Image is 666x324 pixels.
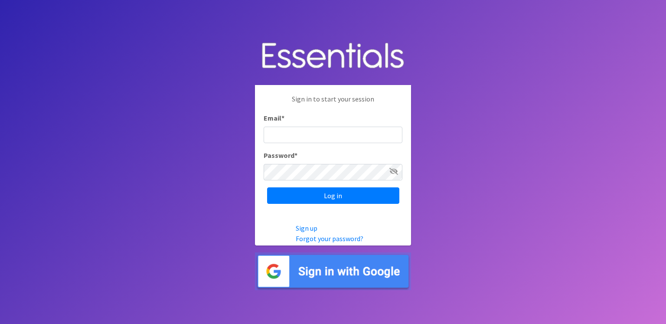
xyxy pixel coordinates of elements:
img: Human Essentials [255,34,411,79]
img: Sign in with Google [255,252,411,290]
a: Sign up [296,224,317,232]
p: Sign in to start your session [264,94,402,113]
abbr: required [281,114,284,122]
abbr: required [294,151,297,160]
a: Forgot your password? [296,234,363,243]
label: Password [264,150,297,160]
label: Email [264,113,284,123]
input: Log in [267,187,399,204]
